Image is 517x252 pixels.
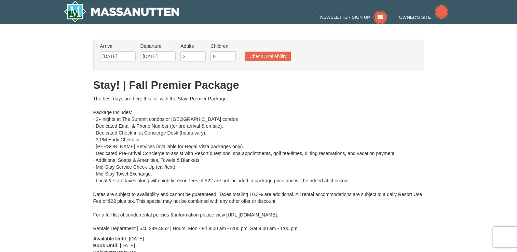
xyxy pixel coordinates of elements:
[93,78,424,92] h1: Stay! | Fall Premier Package
[64,1,179,23] a: Massanutten Resort
[320,15,387,20] a: Newsletter Sign Up
[64,1,179,23] img: Massanutten Resort Logo
[180,43,206,50] label: Adults
[129,236,144,241] span: [DATE]
[120,243,135,248] span: [DATE]
[399,15,431,20] span: Owner's Site
[93,236,128,241] strong: Available Until:
[210,43,236,50] label: Children
[399,15,448,20] a: Owner's Site
[140,43,176,50] label: Departure
[100,43,136,50] label: Arrival
[93,95,424,232] div: The best days are here this fall with the Stay! Premier Package. Package Includes: · 2+ nights at...
[320,15,370,20] span: Newsletter Sign Up
[93,243,119,248] strong: Book Until:
[245,52,291,61] button: Check Availability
